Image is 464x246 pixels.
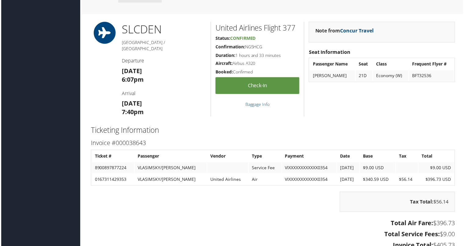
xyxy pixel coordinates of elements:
[360,174,396,185] td: $340.59 USD
[411,199,434,206] strong: Tax Total:
[215,52,235,58] strong: Duration:
[337,151,360,162] th: Date
[121,76,143,84] strong: 6:07pm
[90,220,456,228] h3: $396.73
[215,61,232,66] strong: Aircraft:
[121,39,206,51] h5: [GEOGRAPHIC_DATA] / [GEOGRAPHIC_DATA]
[310,59,355,70] th: Passenger Name
[215,35,230,41] strong: Status:
[410,59,455,70] th: Frequent Flyer #
[91,174,133,185] td: 0167311429353
[215,61,299,67] h5: Airbus A320
[340,27,374,34] a: Concur Travel
[360,151,396,162] th: Base
[121,58,206,64] h4: Departure
[215,44,299,50] h5: NG5HCG
[374,59,409,70] th: Class
[134,151,206,162] th: Passenger
[397,151,419,162] th: Tax
[356,70,373,81] td: 21D
[245,102,270,107] a: Baggage Info
[121,90,206,97] h4: Arrival
[397,174,419,185] td: $56.14
[207,151,248,162] th: Vendor
[410,70,455,81] td: BFT32536
[215,69,299,75] h5: Confirmed
[282,163,337,174] td: VIXXXXXXXXXXXX0354
[134,163,206,174] td: VLASIMSKY/[PERSON_NAME]
[134,174,206,185] td: VLASIMSKY/[PERSON_NAME]
[337,163,360,174] td: [DATE]
[91,163,133,174] td: 8900897877224
[121,99,141,108] strong: [DATE]
[121,22,206,37] h1: SLC DEN
[90,125,456,136] h2: Ticketing Information
[215,23,299,33] h2: United Airlines Flight 377
[249,174,281,185] td: Air
[249,163,281,174] td: Service Fee
[282,174,337,185] td: VIXXXXXXXXXXXX0354
[215,44,245,50] strong: Confirmation:
[90,231,456,239] h3: $9.00
[419,174,455,185] td: $396.73 USD
[91,151,133,162] th: Ticket #
[90,139,456,148] h3: Invoice #000038643
[121,67,141,75] strong: [DATE]
[249,151,281,162] th: Type
[419,163,455,174] td: $9.00 USD
[315,27,374,34] strong: Note from
[215,77,299,94] a: Check-in
[215,52,299,58] h5: 1 hours and 33 minutes
[282,151,337,162] th: Payment
[309,49,351,55] strong: Seat Information
[385,231,441,239] strong: Total Service Fees:
[215,69,233,75] strong: Booked:
[340,192,456,213] div: $56.14
[374,70,409,81] td: Economy (W)
[356,59,373,70] th: Seat
[360,163,396,174] td: $9.00 USD
[310,70,355,81] td: [PERSON_NAME]
[207,174,248,185] td: United Airlines
[419,151,455,162] th: Total
[230,35,256,41] span: Confirmed
[391,220,434,228] strong: Total Air Fare:
[121,108,143,116] strong: 7:40pm
[337,174,360,185] td: [DATE]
